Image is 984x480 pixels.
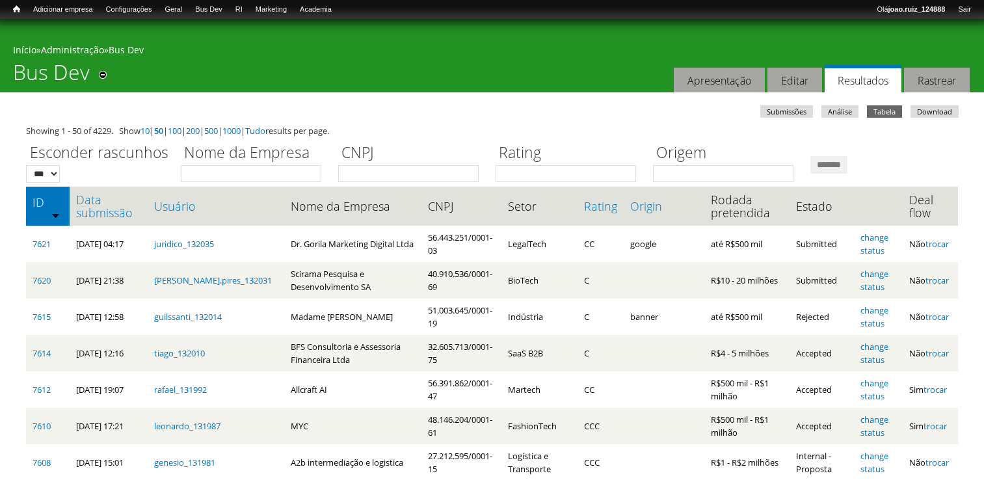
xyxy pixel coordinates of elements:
span: Início [13,5,20,14]
td: 32.605.713/0001-75 [421,335,501,371]
td: Scirama Pesquisa e Desenvolvimento SA [284,262,421,299]
th: Nome da Empresa [284,187,421,226]
td: [DATE] 17:21 [70,408,148,444]
td: Allcraft AI [284,371,421,408]
a: change status [860,232,888,256]
a: Usuário [154,200,278,213]
a: Download [911,105,959,118]
td: 40.910.536/0001-69 [421,262,501,299]
a: ID [33,196,63,209]
label: CNPJ [338,142,487,165]
th: Rodada pretendida [704,187,790,226]
td: Madame [PERSON_NAME] [284,299,421,335]
a: change status [860,341,888,366]
a: 7610 [33,420,51,432]
td: [DATE] 12:16 [70,335,148,371]
a: 50 [154,125,163,137]
a: Adicionar empresa [27,3,100,16]
a: Geral [158,3,189,16]
td: C [578,335,624,371]
a: Marketing [249,3,293,16]
a: Origin [630,200,698,213]
a: trocar [925,347,949,359]
a: 7621 [33,238,51,250]
th: Deal flow [903,187,958,226]
td: Accepted [790,335,854,371]
a: change status [860,414,888,438]
th: Estado [790,187,854,226]
td: [DATE] 21:38 [70,262,148,299]
td: Rejected [790,299,854,335]
td: C [578,299,624,335]
a: change status [860,450,888,475]
td: SaaS B2B [501,335,577,371]
div: » » [13,44,971,60]
a: genesio_131981 [154,457,215,468]
label: Nome da Empresa [181,142,330,165]
a: change status [860,304,888,329]
a: leonardo_131987 [154,420,220,432]
a: Administração [41,44,104,56]
h1: Bus Dev [13,60,90,92]
a: trocar [924,384,947,395]
a: Sair [951,3,977,16]
a: 1000 [222,125,241,137]
td: BioTech [501,262,577,299]
td: Dr. Gorila Marketing Digital Ltda [284,226,421,262]
a: guilssanti_132014 [154,311,222,323]
td: Submitted [790,226,854,262]
a: Bus Dev [109,44,144,56]
td: CC [578,226,624,262]
td: Accepted [790,371,854,408]
a: 200 [186,125,200,137]
a: Tudo [245,125,265,137]
td: R$10 - 20 milhões [704,262,790,299]
td: C [578,262,624,299]
td: CCC [578,408,624,444]
a: Início [13,44,36,56]
label: Origem [653,142,802,165]
a: Configurações [100,3,159,16]
a: 7614 [33,347,51,359]
td: Accepted [790,408,854,444]
th: CNPJ [421,187,501,226]
a: 7615 [33,311,51,323]
td: google [624,226,704,262]
td: R$500 mil - R$1 milhão [704,371,790,408]
td: CC [578,371,624,408]
a: juridico_132035 [154,238,214,250]
a: Início [7,3,27,16]
td: [DATE] 19:07 [70,371,148,408]
a: Academia [293,3,338,16]
a: Rating [584,200,617,213]
label: Esconder rascunhos [26,142,172,165]
a: Análise [821,105,858,118]
a: change status [860,268,888,293]
a: 10 [140,125,150,137]
a: tiago_132010 [154,347,205,359]
td: Sim [903,408,958,444]
a: change status [860,377,888,402]
a: trocar [925,457,949,468]
td: até R$500 mil [704,226,790,262]
a: trocar [925,311,949,323]
a: 7612 [33,384,51,395]
td: 56.391.862/0001-47 [421,371,501,408]
td: [DATE] 04:17 [70,226,148,262]
td: FashionTech [501,408,577,444]
a: Editar [767,68,822,93]
td: R$4 - 5 milhões [704,335,790,371]
td: MYC [284,408,421,444]
td: Martech [501,371,577,408]
td: 48.146.204/0001-61 [421,408,501,444]
a: Olájoao.ruiz_124888 [870,3,951,16]
td: [DATE] 12:58 [70,299,148,335]
td: banner [624,299,704,335]
a: Submissões [760,105,813,118]
td: 51.003.645/0001-19 [421,299,501,335]
a: 500 [204,125,218,137]
a: 7620 [33,274,51,286]
a: Tabela [867,105,902,118]
td: Não [903,335,958,371]
a: trocar [925,274,949,286]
